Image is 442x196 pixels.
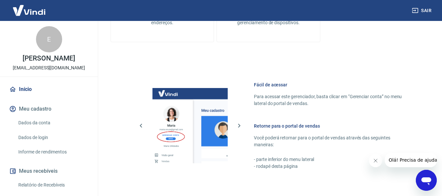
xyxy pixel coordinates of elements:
h6: Fácil de acessar [254,81,411,88]
div: E [36,26,62,52]
iframe: Fechar mensagem [369,154,382,167]
p: Para acessar este gerenciador, basta clicar em “Gerenciar conta” no menu lateral do portal de ven... [254,93,411,107]
a: Dados da conta [16,116,90,130]
a: Início [8,82,90,97]
a: Relatório de Recebíveis [16,178,90,192]
a: Dados de login [16,131,90,144]
p: [PERSON_NAME] [23,55,75,62]
span: Olá! Precisa de ajuda? [4,5,55,10]
iframe: Botão para abrir a janela de mensagens [416,170,437,191]
button: Meu cadastro [8,102,90,116]
a: Informe de rendimentos [16,145,90,159]
h6: Retorne para o portal de vendas [254,123,411,129]
button: Meus recebíveis [8,164,90,178]
iframe: Mensagem da empresa [385,153,437,167]
p: - parte inferior do menu lateral [254,156,411,163]
img: Imagem da dashboard mostrando o botão de gerenciar conta na sidebar no lado esquerdo [152,88,228,163]
p: [EMAIL_ADDRESS][DOMAIN_NAME] [13,64,85,71]
button: Sair [411,5,434,17]
p: - rodapé desta página [254,163,411,170]
p: Você poderá retornar para o portal de vendas através das seguintes maneiras: [254,134,411,148]
img: Vindi [8,0,50,20]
